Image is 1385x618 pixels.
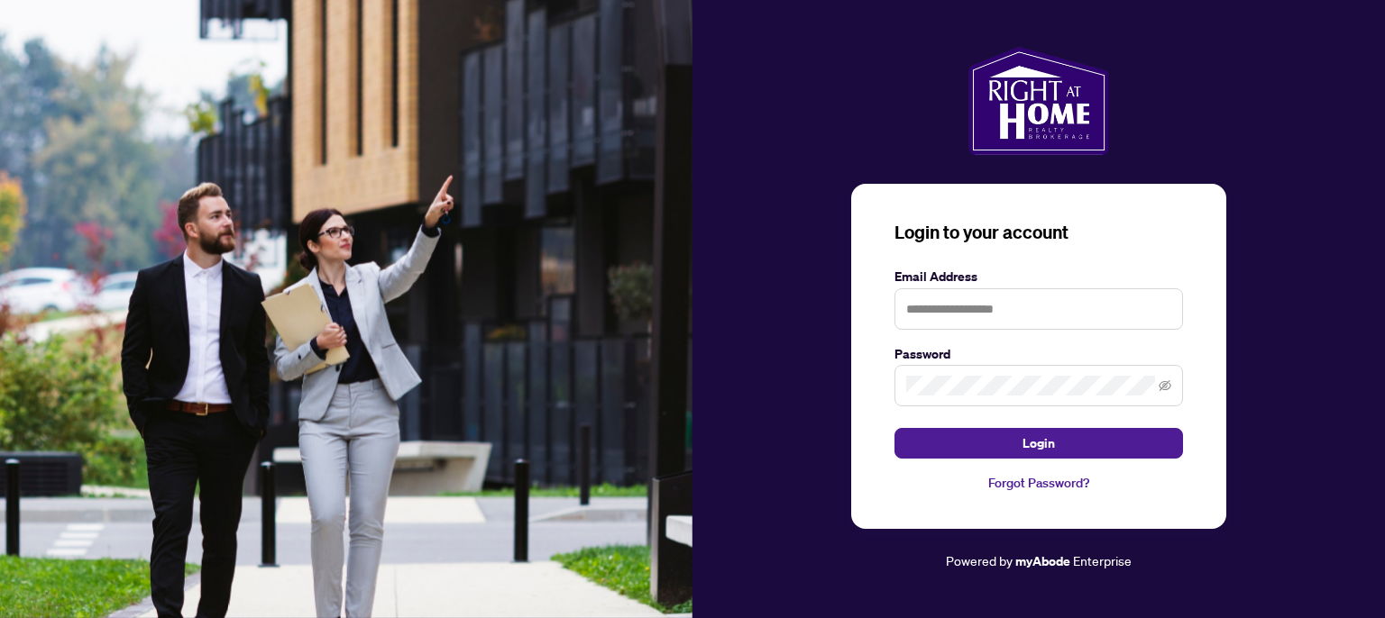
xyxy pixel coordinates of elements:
span: eye-invisible [1159,379,1171,392]
h3: Login to your account [894,220,1183,245]
a: myAbode [1015,551,1070,571]
span: Powered by [946,552,1013,568]
span: Enterprise [1073,552,1132,568]
a: Forgot Password? [894,473,1183,493]
label: Password [894,344,1183,364]
span: Login [1023,429,1055,458]
img: ma-logo [968,47,1108,155]
button: Login [894,428,1183,459]
label: Email Address [894,267,1183,286]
